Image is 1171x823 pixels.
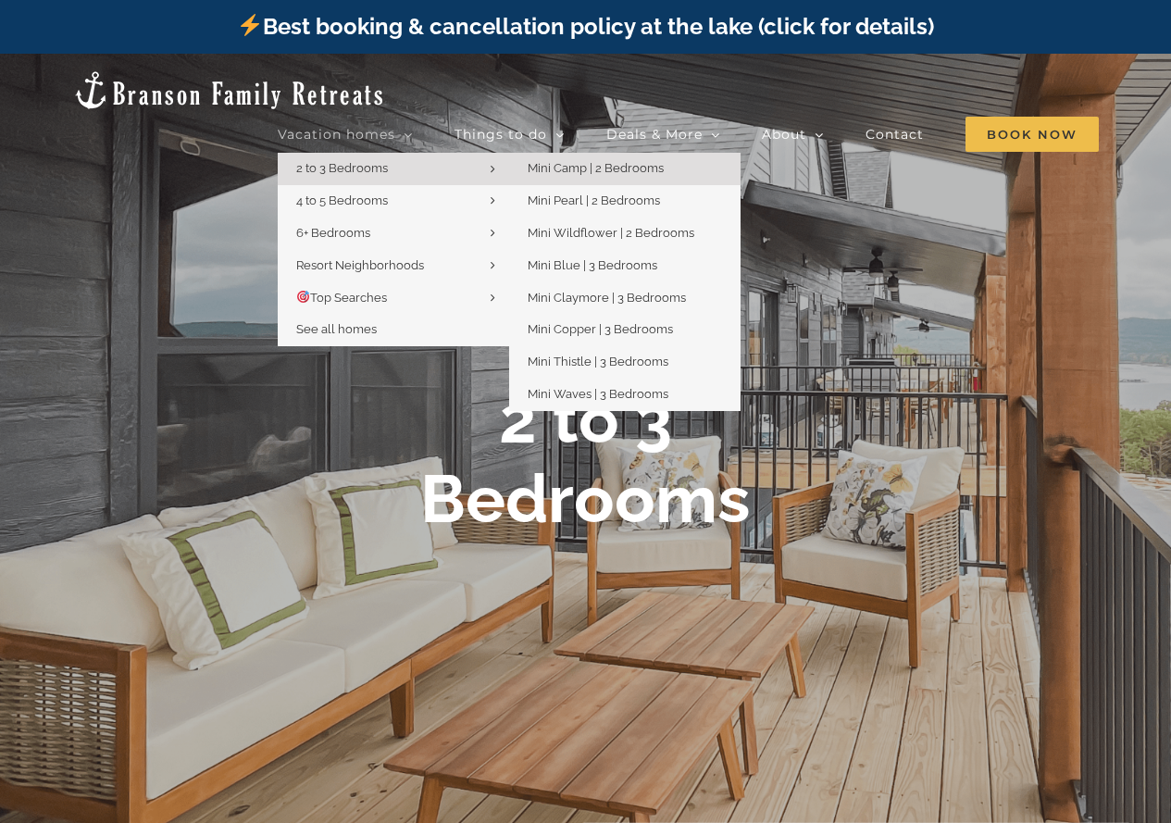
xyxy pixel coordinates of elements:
span: Mini Wildflower | 2 Bedrooms [528,226,694,240]
a: 4 to 5 Bedrooms [278,185,509,218]
a: Mini Waves | 3 Bedrooms [509,379,741,411]
span: See all homes [296,322,377,336]
a: Mini Copper | 3 Bedrooms [509,314,741,346]
a: Resort Neighborhoods [278,250,509,282]
a: Mini Blue | 3 Bedrooms [509,250,741,282]
a: Mini Thistle | 3 Bedrooms [509,346,741,379]
a: Contact [866,116,924,153]
img: 🎯 [297,291,309,303]
a: Mini Wildflower | 2 Bedrooms [509,218,741,250]
span: Mini Copper | 3 Bedrooms [528,322,673,336]
span: Vacation homes [278,128,395,141]
span: Things to do [455,128,547,141]
span: Mini Blue | 3 Bedrooms [528,258,657,272]
a: 🎯Top Searches [278,282,509,315]
span: Deals & More [606,128,703,141]
a: Vacation homes [278,116,413,153]
span: Mini Waves | 3 Bedrooms [528,387,668,401]
a: 6+ Bedrooms [278,218,509,250]
span: Top Searches [296,291,387,305]
a: Mini Camp | 2 Bedrooms [509,153,741,185]
a: Mini Claymore | 3 Bedrooms [509,282,741,315]
img: Branson Family Retreats Logo [72,69,386,111]
span: 6+ Bedrooms [296,226,370,240]
img: ⚡️ [239,14,261,36]
span: Resort Neighborhoods [296,258,424,272]
span: 4 to 5 Bedrooms [296,193,388,207]
a: See all homes [278,314,509,346]
a: Book Now [965,116,1099,153]
a: Best booking & cancellation policy at the lake (click for details) [237,13,933,40]
a: Things to do [455,116,565,153]
b: 2 to 3 Bedrooms [420,380,751,538]
a: Deals & More [606,116,720,153]
a: 2 to 3 Bedrooms [278,153,509,185]
span: Mini Pearl | 2 Bedrooms [528,193,660,207]
span: 2 to 3 Bedrooms [296,161,388,175]
nav: Main Menu [278,116,1099,153]
span: Mini Thistle | 3 Bedrooms [528,355,668,368]
span: Book Now [965,117,1099,152]
span: Mini Camp | 2 Bedrooms [528,161,664,175]
span: About [762,128,806,141]
a: About [762,116,824,153]
span: Contact [866,128,924,141]
a: Mini Pearl | 2 Bedrooms [509,185,741,218]
span: Mini Claymore | 3 Bedrooms [528,291,686,305]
